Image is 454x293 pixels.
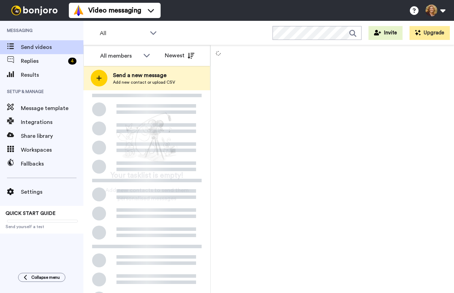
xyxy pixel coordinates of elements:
span: Video messaging [88,6,141,15]
div: 4 [68,58,76,65]
span: Message template [21,104,83,112]
span: Integrations [21,118,83,126]
span: Send a new message [113,71,175,79]
span: Settings [21,188,83,196]
div: All members [100,52,140,60]
span: Fallbacks [21,160,83,168]
span: Your tasklist is empty! [111,170,184,181]
span: Share library [21,132,83,140]
span: QUICK START GUIDE [6,211,56,216]
span: Workspaces [21,146,83,154]
span: Send yourself a test [6,224,78,229]
span: Replies [21,57,65,65]
button: Invite [368,26,403,40]
span: All [100,29,146,37]
span: Add new contacts to send them personalised messages [94,186,200,203]
img: bj-logo-header-white.svg [8,6,60,15]
button: Upgrade [410,26,450,40]
img: vm-color.svg [73,5,84,16]
span: Results [21,71,83,79]
button: Newest [160,49,200,62]
button: Collapse menu [18,273,65,282]
span: Add new contact or upload CSV [113,79,175,85]
span: Collapse menu [31,275,60,280]
img: ready-set-action.png [112,110,182,165]
span: Send videos [21,43,83,51]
